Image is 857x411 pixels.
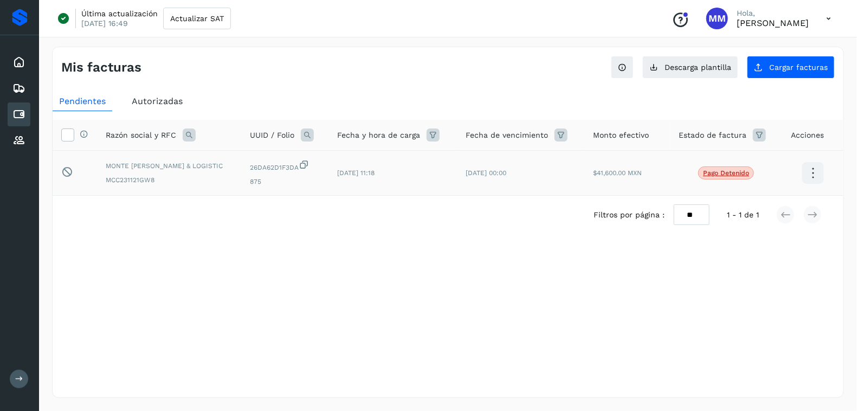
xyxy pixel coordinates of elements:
[737,18,809,28] p: MANUEL MARCELINO HERNANDEZ
[791,130,824,141] span: Acciones
[59,96,106,106] span: Pendientes
[8,76,30,100] div: Embarques
[737,9,809,18] p: Hola,
[679,130,746,141] span: Estado de factura
[106,175,233,185] span: MCC231121GW8
[594,130,649,141] span: Monto efectivo
[250,159,320,172] span: 26DA62D1F3DA
[703,169,749,177] p: Pago detenido
[61,60,141,75] h4: Mis facturas
[106,130,176,141] span: Razón social y RFC
[106,161,233,171] span: MONTE [PERSON_NAME] & LOGISTIC
[250,177,320,187] span: 875
[337,130,420,141] span: Fecha y hora de carga
[8,102,30,126] div: Cuentas por pagar
[769,63,828,71] span: Cargar facturas
[642,56,738,79] button: Descarga plantilla
[132,96,183,106] span: Autorizadas
[8,50,30,74] div: Inicio
[466,169,506,177] span: [DATE] 00:00
[466,130,548,141] span: Fecha de vencimiento
[170,15,224,22] span: Actualizar SAT
[81,18,128,28] p: [DATE] 16:49
[337,169,375,177] span: [DATE] 11:18
[747,56,835,79] button: Cargar facturas
[594,209,665,221] span: Filtros por página :
[594,169,642,177] span: $41,600.00 MXN
[250,130,294,141] span: UUID / Folio
[8,129,30,152] div: Proveedores
[81,9,158,18] p: Última actualización
[727,209,759,221] span: 1 - 1 de 1
[665,63,731,71] span: Descarga plantilla
[163,8,231,29] button: Actualizar SAT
